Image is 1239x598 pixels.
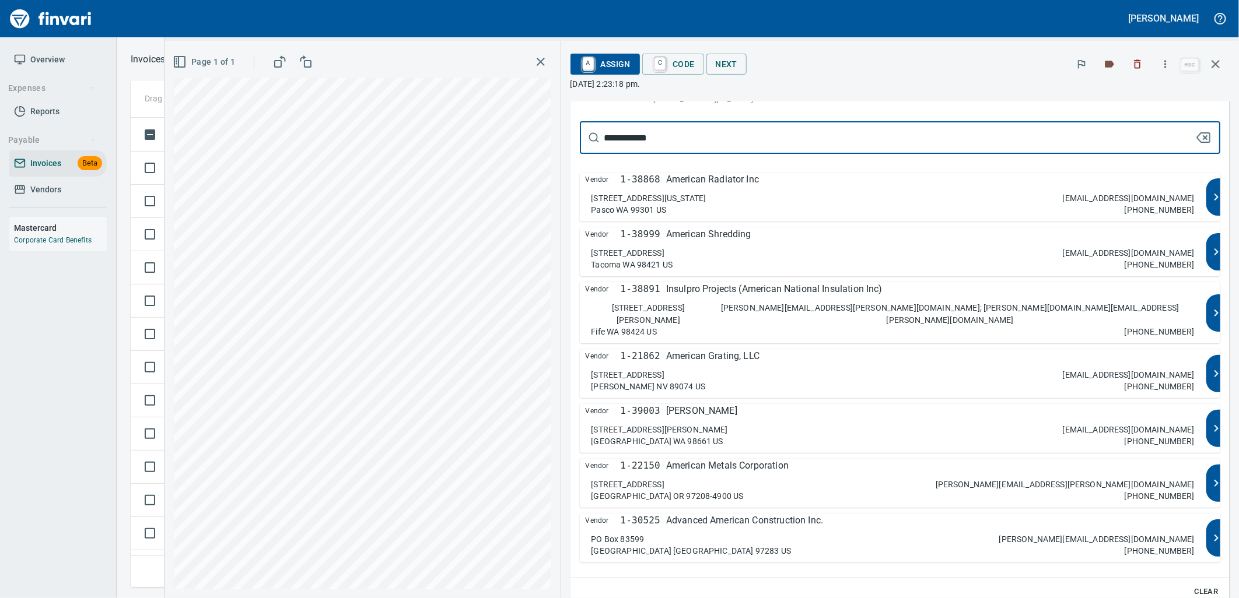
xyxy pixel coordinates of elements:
[1153,51,1178,77] button: More
[1097,51,1122,77] button: Labels
[1125,326,1195,337] p: [PHONE_NUMBER]
[8,81,96,96] span: Expenses
[586,227,621,241] span: Vendor
[591,259,673,270] p: Tacoma WA 98421 US
[716,57,738,72] span: Next
[1063,369,1195,381] p: [EMAIL_ADDRESS][DOMAIN_NAME]
[1178,50,1230,78] span: Close invoice
[652,54,695,74] span: Code
[175,55,235,69] span: Page 1 of 1
[591,326,657,337] p: Fife WA 98424 US
[30,156,61,171] span: Invoices
[591,533,645,545] p: PO Box 83599
[591,369,664,381] p: [STREET_ADDRESS]
[706,54,747,75] button: Next Invoice
[666,404,737,418] p: [PERSON_NAME]
[705,302,1195,325] p: [PERSON_NAME][EMAIL_ADDRESS][PERSON_NAME][DOMAIN_NAME]; [PERSON_NAME][DOMAIN_NAME][EMAIL_ADDRESS]...
[586,173,621,187] span: Vendor
[591,247,664,259] p: [STREET_ADDRESS]
[1063,192,1195,204] p: [EMAIL_ADDRESS][DOMAIN_NAME]
[666,227,751,241] p: American Shredding
[591,490,744,502] p: [GEOGRAPHIC_DATA] OR 97208-4900 US
[14,221,107,234] h6: Mastercard
[30,182,61,197] span: Vendors
[591,479,664,490] p: [STREET_ADDRESS]
[621,282,660,296] p: 1-38891
[1063,424,1195,435] p: [EMAIL_ADDRESS][DOMAIN_NAME]
[1125,259,1195,270] p: [PHONE_NUMBER]
[580,54,631,74] span: Assign
[621,513,660,527] p: 1-30525
[7,5,94,33] img: Finvari
[666,173,759,187] p: American Radiator Inc
[583,57,594,70] a: A
[591,424,728,435] p: [STREET_ADDRESS][PERSON_NAME]
[1125,545,1195,557] p: [PHONE_NUMBER]
[131,52,165,66] nav: breadcrumb
[666,349,759,363] p: American Grating, LLC
[666,282,883,296] p: Insulpro Projects (American National Insulation Inc)
[1125,204,1195,216] p: [PHONE_NUMBER]
[8,133,96,147] span: Payable
[1125,381,1195,392] p: [PHONE_NUMBER]
[666,459,789,473] p: American Metals Corporation
[591,204,667,216] p: Pasco WA 99301 US
[1181,58,1199,71] a: esc
[621,404,660,418] p: 1-39003
[14,236,92,244] a: Corporate Card Benefits
[30,52,65,67] span: Overview
[586,282,621,296] span: Vendor
[621,349,660,363] p: 1-21862
[1125,435,1195,447] p: [PHONE_NUMBER]
[621,173,660,187] p: 1-38868
[666,513,823,527] p: Advanced American Construction Inc.
[586,404,621,418] span: Vendor
[621,459,660,473] p: 1-22150
[936,479,1195,490] p: [PERSON_NAME][EMAIL_ADDRESS][PERSON_NAME][DOMAIN_NAME]
[145,93,316,104] p: Drag a column heading here to group the table
[586,349,621,363] span: Vendor
[591,192,706,204] p: [STREET_ADDRESS][US_STATE]
[591,545,792,557] p: [GEOGRAPHIC_DATA] [GEOGRAPHIC_DATA] 97283 US
[621,227,660,241] p: 1-38999
[131,52,165,66] p: Invoices
[591,302,706,325] p: [STREET_ADDRESS][PERSON_NAME]
[586,513,621,527] span: Vendor
[654,57,666,70] a: C
[570,78,1230,90] p: [DATE] 2:23:18 pm.
[1129,12,1199,24] h5: [PERSON_NAME]
[586,459,621,473] span: Vendor
[591,381,706,392] p: [PERSON_NAME] NV 89074 US
[999,533,1195,545] p: [PERSON_NAME][EMAIL_ADDRESS][DOMAIN_NAME]
[591,435,723,447] p: [GEOGRAPHIC_DATA] WA 98661 US
[1069,51,1094,77] button: Flag
[1125,490,1195,502] p: [PHONE_NUMBER]
[30,104,60,119] span: Reports
[78,157,102,170] span: Beta
[1063,247,1195,259] p: [EMAIL_ADDRESS][DOMAIN_NAME]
